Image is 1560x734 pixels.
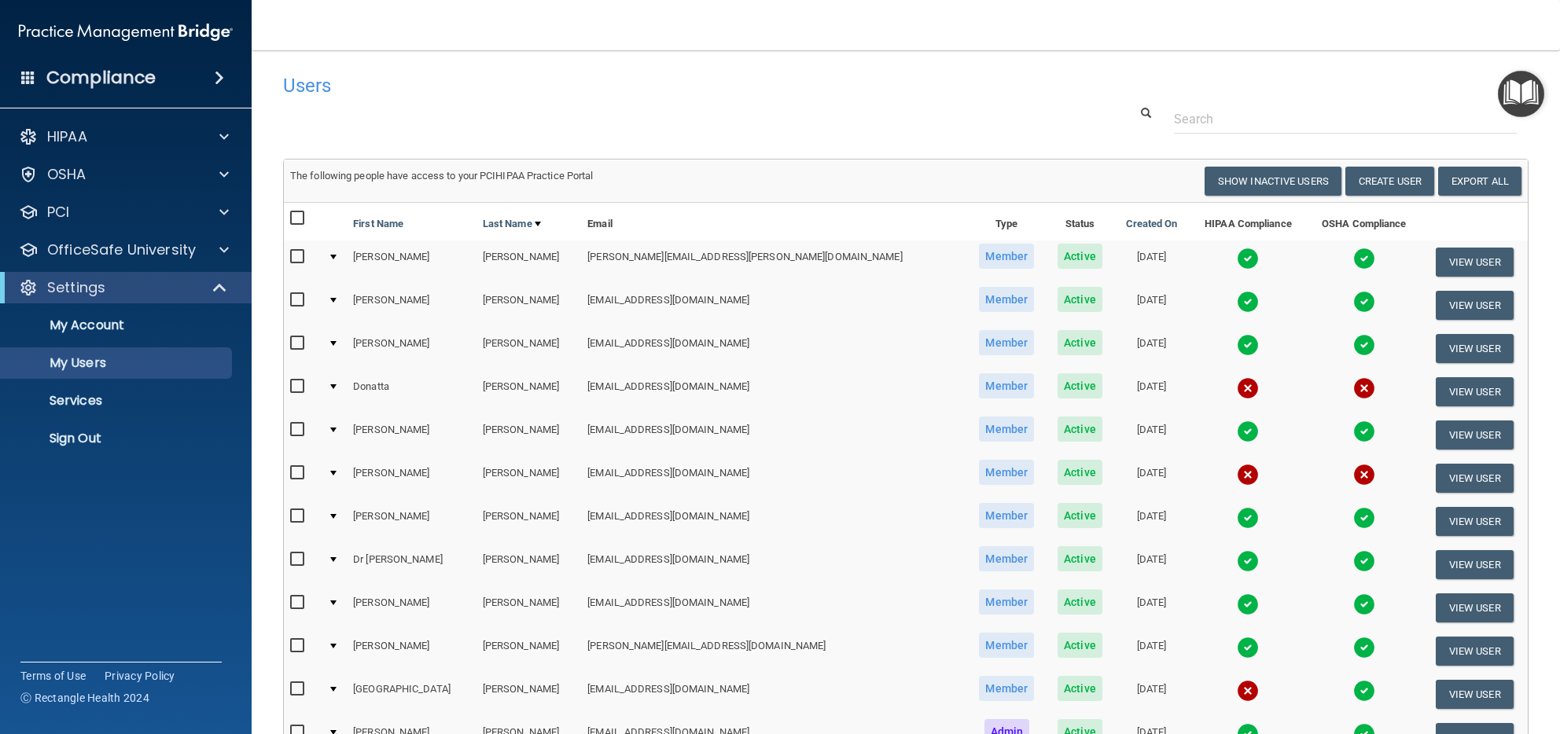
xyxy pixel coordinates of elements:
td: [PERSON_NAME] [476,457,582,500]
button: Show Inactive Users [1205,167,1341,196]
p: Services [10,393,225,409]
img: cross.ca9f0e7f.svg [1353,464,1375,486]
span: Active [1058,633,1102,658]
a: PCI [19,203,229,222]
img: cross.ca9f0e7f.svg [1237,464,1259,486]
td: [PERSON_NAME] [476,500,582,543]
p: My Account [10,317,225,333]
a: HIPAA [19,127,229,146]
a: Privacy Policy [105,668,175,684]
img: tick.e7d51cea.svg [1353,550,1375,572]
img: tick.e7d51cea.svg [1237,420,1259,442]
th: HIPAA Compliance [1190,203,1307,240]
button: View User [1436,593,1514,622]
h4: Users [283,75,1000,96]
a: Settings [19,278,228,297]
img: tick.e7d51cea.svg [1353,248,1375,270]
button: View User [1436,507,1514,536]
img: cross.ca9f0e7f.svg [1353,377,1375,399]
img: tick.e7d51cea.svg [1353,507,1375,529]
button: View User [1436,550,1514,579]
span: The following people have access to your PCIHIPAA Practice Portal [290,170,594,182]
td: [PERSON_NAME][EMAIL_ADDRESS][PERSON_NAME][DOMAIN_NAME] [581,240,967,284]
td: [PERSON_NAME] [476,327,582,370]
td: [DATE] [1113,413,1190,457]
span: Member [979,287,1034,312]
span: Member [979,589,1034,615]
td: [PERSON_NAME] [347,284,476,327]
td: [PERSON_NAME] [347,413,476,457]
img: tick.e7d51cea.svg [1353,593,1375,615]
span: Active [1058,417,1102,442]
input: Search [1174,105,1517,134]
td: [PERSON_NAME] [347,586,476,629]
a: Last Name [483,215,541,233]
img: tick.e7d51cea.svg [1237,291,1259,313]
span: Active [1058,287,1102,312]
button: View User [1436,377,1514,406]
button: View User [1436,291,1514,320]
td: [EMAIL_ADDRESS][DOMAIN_NAME] [581,543,967,586]
td: [PERSON_NAME] [476,543,582,586]
button: View User [1436,464,1514,493]
button: View User [1436,248,1514,277]
a: OSHA [19,165,229,184]
img: tick.e7d51cea.svg [1237,248,1259,270]
td: [EMAIL_ADDRESS][DOMAIN_NAME] [581,586,967,629]
span: Active [1058,330,1102,355]
button: Open Resource Center [1498,71,1544,117]
td: [GEOGRAPHIC_DATA] [347,673,476,716]
td: [EMAIL_ADDRESS][DOMAIN_NAME] [581,370,967,413]
p: Settings [47,278,105,297]
img: cross.ca9f0e7f.svg [1237,680,1259,702]
p: PCI [47,203,69,222]
span: Active [1058,676,1102,701]
td: [DATE] [1113,586,1190,629]
a: Export All [1438,167,1521,196]
td: [PERSON_NAME] [347,327,476,370]
span: Active [1058,589,1102,615]
th: OSHA Compliance [1307,203,1422,240]
span: Member [979,244,1034,269]
p: OSHA [47,165,86,184]
td: [PERSON_NAME] [476,240,582,284]
td: [PERSON_NAME] [347,500,476,543]
img: PMB logo [19,17,233,48]
img: tick.e7d51cea.svg [1237,334,1259,356]
td: [PERSON_NAME] [476,370,582,413]
span: Member [979,546,1034,571]
span: Active [1058,373,1102,398]
td: [DATE] [1113,370,1190,413]
td: [PERSON_NAME] [347,240,476,284]
span: Active [1058,546,1102,571]
td: [DATE] [1113,629,1190,673]
td: [DATE] [1113,240,1190,284]
span: Member [979,460,1034,485]
td: [DATE] [1113,673,1190,716]
img: tick.e7d51cea.svg [1353,420,1375,442]
span: Active [1058,503,1102,528]
td: [EMAIL_ADDRESS][DOMAIN_NAME] [581,500,967,543]
span: Active [1058,460,1102,485]
td: Donatta [347,370,476,413]
td: [PERSON_NAME] [476,284,582,327]
span: Member [979,417,1034,442]
td: [PERSON_NAME] [476,629,582,673]
td: [PERSON_NAME] [347,457,476,500]
span: Ⓒ Rectangle Health 2024 [20,690,149,706]
span: Member [979,633,1034,658]
span: Member [979,330,1034,355]
td: [PERSON_NAME] [347,629,476,673]
img: tick.e7d51cea.svg [1237,550,1259,572]
td: Dr [PERSON_NAME] [347,543,476,586]
td: [PERSON_NAME] [476,673,582,716]
span: Member [979,676,1034,701]
img: tick.e7d51cea.svg [1237,507,1259,529]
td: [DATE] [1113,284,1190,327]
td: [EMAIL_ADDRESS][DOMAIN_NAME] [581,284,967,327]
a: First Name [353,215,403,233]
a: Terms of Use [20,668,86,684]
p: Sign Out [10,431,225,446]
p: HIPAA [47,127,87,146]
p: My Users [10,355,225,371]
